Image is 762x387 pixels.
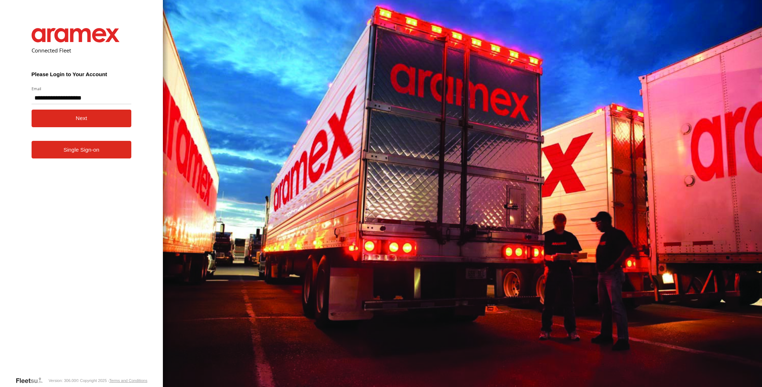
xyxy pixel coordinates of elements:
[48,378,76,383] div: Version: 306.00
[32,47,132,54] h2: Connected Fleet
[76,378,147,383] div: © Copyright 2025 -
[32,71,132,77] h3: Please Login to Your Account
[15,377,48,384] a: Visit our Website
[32,28,120,42] img: Aramex
[32,86,132,91] label: Email
[109,378,147,383] a: Terms and Conditions
[32,110,132,127] button: Next
[32,141,132,158] a: Single Sign-on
